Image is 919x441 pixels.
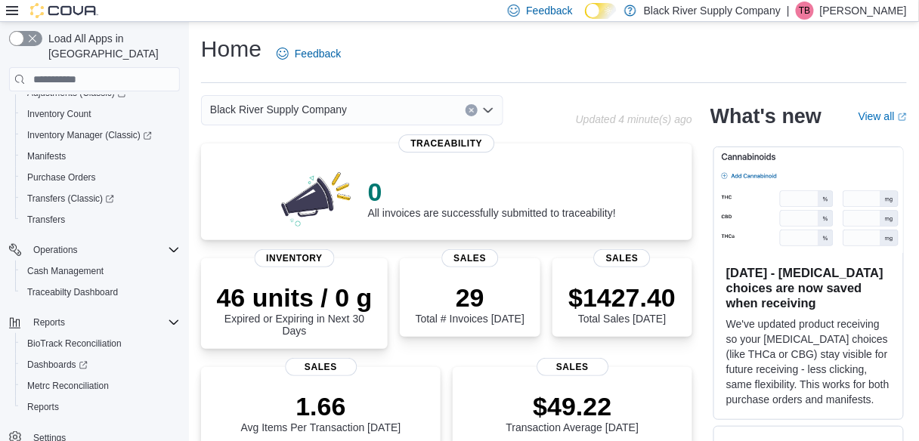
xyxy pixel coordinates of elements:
[27,359,88,371] span: Dashboards
[277,168,356,228] img: 0
[21,105,97,123] a: Inventory Count
[585,3,617,19] input: Dark Mode
[21,168,180,187] span: Purchase Orders
[27,171,96,183] span: Purchase Orders
[27,380,109,392] span: Metrc Reconciliation
[898,113,907,122] svg: External link
[21,262,110,280] a: Cash Management
[27,150,66,162] span: Manifests
[21,283,180,301] span: Traceabilty Dashboard
[21,262,180,280] span: Cash Management
[787,2,790,20] p: |
[441,249,498,267] span: Sales
[644,2,781,20] p: Black River Supply Company
[537,358,608,376] span: Sales
[27,265,104,277] span: Cash Management
[27,214,65,226] span: Transfers
[15,375,186,396] button: Metrc Reconciliation
[726,316,891,407] p: We've updated product receiving so your [MEDICAL_DATA] choices (like THCa or CBG) stay visible fo...
[482,104,494,116] button: Open list of options
[33,316,65,328] span: Reports
[21,126,180,144] span: Inventory Manager (Classic)
[210,100,347,119] span: Black River Supply Company
[27,313,71,332] button: Reports
[21,168,102,187] a: Purchase Orders
[15,167,186,188] button: Purchase Orders
[796,2,814,20] div: Tony Beirman
[21,335,128,353] a: BioTrack Reconciliation
[27,241,180,259] span: Operations
[15,146,186,167] button: Manifests
[21,335,180,353] span: BioTrack Reconciliation
[27,286,118,298] span: Traceabilty Dashboard
[398,134,494,153] span: Traceability
[271,39,347,69] a: Feedback
[21,356,94,374] a: Dashboards
[21,211,71,229] a: Transfers
[21,398,180,416] span: Reports
[285,358,357,376] span: Sales
[21,190,180,208] span: Transfers (Classic)
[21,190,120,208] a: Transfers (Classic)
[241,391,401,433] div: Avg Items Per Transaction [DATE]
[241,391,401,421] p: 1.66
[27,401,59,413] span: Reports
[568,282,676,325] div: Total Sales [DATE]
[710,104,822,128] h2: What's new
[3,239,186,261] button: Operations
[799,2,810,20] span: TB
[213,282,376,313] p: 46 units / 0 g
[21,377,115,395] a: Metrc Reconciliation
[21,283,124,301] a: Traceabilty Dashboard
[27,338,122,350] span: BioTrack Reconciliation
[726,265,891,310] h3: [DATE] - [MEDICAL_DATA] choices are now saved when receiving
[506,391,639,433] div: Transaction Average [DATE]
[213,282,376,337] div: Expired or Expiring in Next 30 Days
[15,396,186,418] button: Reports
[295,46,341,61] span: Feedback
[594,249,651,267] span: Sales
[42,31,180,61] span: Load All Apps in [GEOGRAPHIC_DATA]
[27,193,114,205] span: Transfers (Classic)
[466,104,478,116] button: Clear input
[15,261,186,282] button: Cash Management
[15,125,186,146] a: Inventory Manager (Classic)
[33,244,78,256] span: Operations
[368,177,616,219] div: All invoices are successfully submitted to traceability!
[3,312,186,333] button: Reports
[21,377,180,395] span: Metrc Reconciliation
[15,209,186,230] button: Transfers
[416,282,524,313] p: 29
[21,147,72,165] a: Manifests
[21,105,180,123] span: Inventory Count
[368,177,616,207] p: 0
[506,391,639,421] p: $49.22
[416,282,524,325] div: Total # Invoices [DATE]
[201,34,261,64] h1: Home
[27,241,84,259] button: Operations
[15,188,186,209] a: Transfers (Classic)
[27,129,152,141] span: Inventory Manager (Classic)
[27,313,180,332] span: Reports
[21,398,65,416] a: Reports
[254,249,335,267] span: Inventory
[859,110,907,122] a: View allExternal link
[568,282,676,313] p: $1427.40
[15,282,186,303] button: Traceabilty Dashboard
[15,333,186,354] button: BioTrack Reconciliation
[27,108,91,120] span: Inventory Count
[15,103,186,125] button: Inventory Count
[526,3,572,18] span: Feedback
[21,356,180,374] span: Dashboards
[30,3,98,18] img: Cova
[21,126,158,144] a: Inventory Manager (Classic)
[21,211,180,229] span: Transfers
[820,2,907,20] p: [PERSON_NAME]
[21,147,180,165] span: Manifests
[15,354,186,375] a: Dashboards
[576,113,692,125] p: Updated 4 minute(s) ago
